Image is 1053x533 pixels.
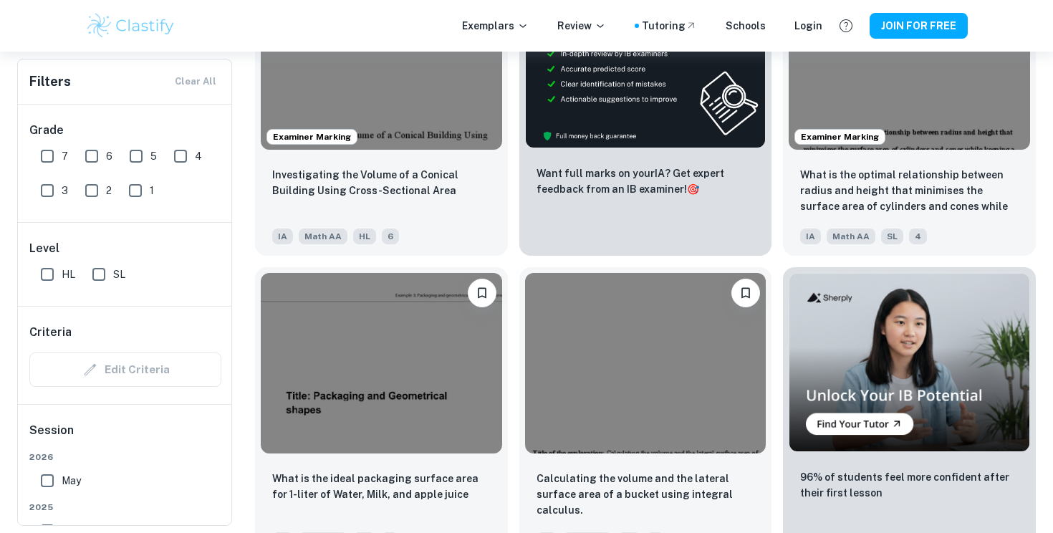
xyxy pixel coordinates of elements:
[113,266,125,282] span: SL
[353,229,376,244] span: HL
[272,167,491,198] p: Investigating the Volume of a Conical Building Using Cross-Sectional Area
[909,229,927,244] span: 4
[272,471,491,502] p: What is the ideal packaging surface area for 1-liter of Water, Milk, and apple juice
[62,266,75,282] span: HL
[106,148,112,164] span: 6
[272,229,293,244] span: IA
[468,279,496,307] button: Please log in to bookmark exemplars
[150,183,154,198] span: 1
[794,18,822,34] a: Login
[85,11,176,40] img: Clastify logo
[106,183,112,198] span: 2
[870,13,968,39] button: JOIN FOR FREE
[29,324,72,341] h6: Criteria
[789,273,1030,453] img: Thumbnail
[557,18,606,34] p: Review
[827,229,875,244] span: Math AA
[800,229,821,244] span: IA
[29,240,221,257] h6: Level
[382,229,399,244] span: 6
[800,469,1019,501] p: 96% of students feel more confident after their first lesson
[29,72,71,92] h6: Filters
[642,18,697,34] a: Tutoring
[62,473,81,489] span: May
[537,165,755,197] p: Want full marks on your IA ? Get expert feedback from an IB examiner!
[800,167,1019,216] p: What is the optimal relationship between radius and height that minimises the surface area of cyl...
[537,471,755,518] p: Calculating the volume and the lateral surface area of a bucket using integral calculus.
[29,451,221,464] span: 2026
[29,122,221,139] h6: Grade
[29,422,221,451] h6: Session
[195,148,202,164] span: 4
[150,148,157,164] span: 5
[525,273,766,453] img: Math AA IA example thumbnail: Calculating the volume and the lateral s
[687,183,699,195] span: 🎯
[881,229,903,244] span: SL
[62,148,68,164] span: 7
[731,279,760,307] button: Please log in to bookmark exemplars
[795,130,885,143] span: Examiner Marking
[462,18,529,34] p: Exemplars
[261,273,502,453] img: Math AA IA example thumbnail: What is the ideal packaging surface area
[267,130,357,143] span: Examiner Marking
[299,229,347,244] span: Math AA
[29,501,221,514] span: 2025
[726,18,766,34] a: Schools
[62,183,68,198] span: 3
[834,14,858,38] button: Help and Feedback
[29,352,221,387] div: Criteria filters are unavailable when searching by topic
